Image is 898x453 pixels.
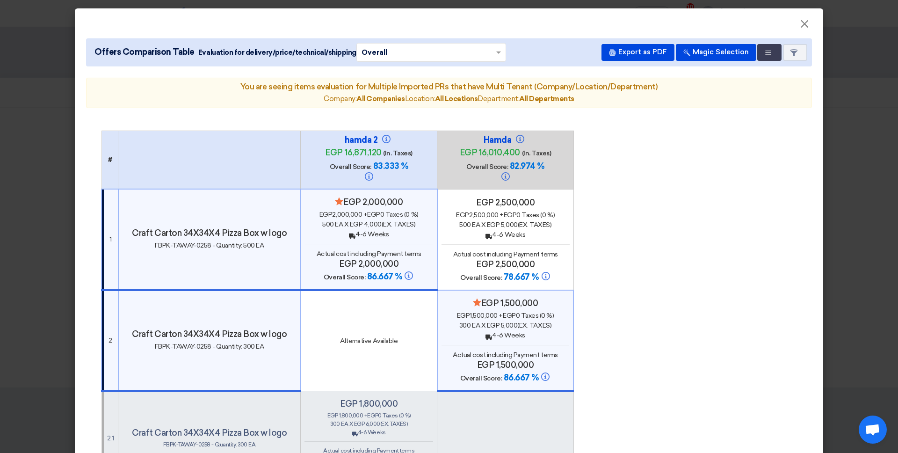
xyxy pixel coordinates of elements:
[517,321,551,329] span: (Ex. Taxes)
[380,421,408,427] span: (Ex. Taxes)
[305,259,433,269] h4: egp 2,000,000
[367,412,378,419] span: egp
[330,421,340,427] span: 300
[94,82,804,91] h5: You are seeing items evaluation for Multiple Imported PRs that have Multi Tenant (Company/Locatio...
[504,373,539,383] span: 86.667 %
[304,428,433,437] div: 4-6 Weeks
[344,220,415,228] span: x egp 4,000
[442,230,570,240] div: 4-6 Weeks
[800,17,809,36] span: ×
[155,241,264,249] span: FBPK-TAWAY-0258 - Quantity: 500 EA
[442,330,570,340] div: 4-6 Weeks
[304,411,433,420] div: 1,800,000 + 0 Taxes (0 %)
[601,44,674,61] button: Export as PDF
[442,197,570,208] h4: egp 2,500,000
[317,250,421,258] span: Actual cost including Payment terms
[356,95,405,103] b: All Companies
[519,95,574,103] b: All Departments
[460,274,502,282] span: Overall Score:
[435,95,478,103] b: All Locations
[504,211,517,219] span: egp
[155,343,264,351] span: FBPK-TAWAY-0258 - Quantity: 300 EA
[522,149,551,157] span: (In. Taxes)
[382,220,416,228] span: (Ex. Taxes)
[518,221,552,229] span: (Ex. Taxes)
[453,351,558,359] span: Actual cost including Payment terms
[456,211,469,219] span: egp
[324,273,365,281] span: Overall Score:
[304,399,433,409] h4: egp 1,800,000
[459,321,471,329] span: 300
[305,210,433,219] div: 2,000,000 + 0 Taxes (0 %)
[442,259,570,270] h4: egp 2,500,000
[472,321,480,329] span: EA
[459,221,471,229] span: 500
[198,47,356,58] span: Evaluation for delivery/price/technical/shipping
[335,220,343,228] span: EA
[325,147,381,158] span: egp 16,871,120
[442,298,570,308] h4: egp 1,500,000
[94,46,195,58] span: Offers Comparison Table
[322,135,416,145] h4: hamda 2
[792,15,817,34] button: Close
[481,321,551,329] span: x egp 5,000
[349,421,407,427] span: x egp 6,000
[123,329,297,339] h4: Craft Carton 34X34X4 Pizza Box w logo
[305,197,433,207] h4: egp 2,000,000
[101,290,118,391] td: 2
[466,163,508,171] span: Overall Score:
[442,360,570,370] h4: egp 1,500,000
[305,229,433,239] div: 4-6 Weeks
[510,161,544,171] span: 82.974 %
[319,211,333,219] span: egp
[305,336,433,346] div: Alternative Available
[472,221,480,229] span: EA
[481,221,551,229] span: x egp 5,000
[322,220,334,228] span: 500
[460,147,520,158] span: egp 16,010,400
[101,189,118,290] td: 1
[123,228,297,238] h4: Craft Carton 34X34X4 Pizza Box w logo
[504,272,539,282] span: 78.667 %
[163,441,256,448] span: FBPK-TAWAY-0258 - Quantity: 300 EA
[373,161,408,171] span: 83.333 %
[453,250,558,258] span: Actual cost including Payment terms
[460,374,502,382] span: Overall Score:
[503,312,516,320] span: egp
[101,131,118,190] th: #
[367,211,380,219] span: egp
[327,412,338,419] span: egp
[330,163,371,171] span: Overall Score:
[442,311,570,321] div: 1,500,000 + 0 Taxes (0 %)
[341,421,348,427] span: EA
[457,312,470,320] span: egp
[676,44,756,61] button: Magic Selection
[367,271,402,282] span: 86.667 %
[459,135,552,145] h4: Hamda
[94,94,804,104] div: Company: Location: Department:
[859,416,887,444] div: Open chat
[122,428,297,438] h4: Craft Carton 34X34X4 Pizza Box w logo
[383,149,413,157] span: (In. Taxes)
[442,210,570,220] div: 2,500,000 + 0 Taxes (0 %)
